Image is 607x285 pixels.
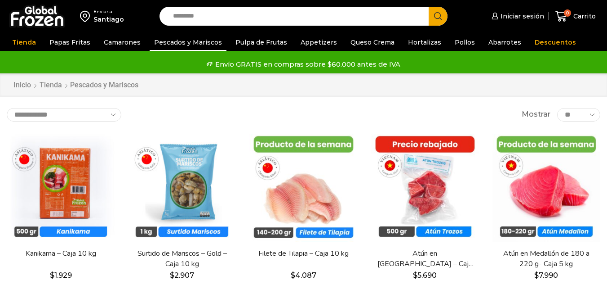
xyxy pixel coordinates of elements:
button: Search button [429,7,447,26]
select: Pedido de la tienda [7,108,121,122]
a: Iniciar sesión [489,7,544,25]
span: Mostrar [522,109,550,120]
a: Kanikama – Caja 10 kg [12,249,109,259]
a: Surtido de Mariscos – Gold – Caja 10 kg [133,249,230,269]
bdi: 1.929 [50,271,72,280]
h1: Pescados y Mariscos [70,81,138,89]
a: Descuentos [530,34,580,51]
div: Santiago [93,15,124,24]
span: Carrito [571,12,596,21]
a: Appetizers [296,34,341,51]
a: Pescados y Mariscos [150,34,226,51]
a: Papas Fritas [45,34,95,51]
bdi: 2.907 [170,271,194,280]
a: Abarrotes [484,34,526,51]
bdi: 4.087 [291,271,316,280]
bdi: 5.690 [413,271,437,280]
a: Atún en [GEOGRAPHIC_DATA] – Caja 10 kg [377,249,474,269]
a: 0 Carrito [553,6,598,27]
nav: Breadcrumb [13,80,138,90]
div: Enviar a [93,9,124,15]
a: Tienda [8,34,40,51]
span: 0 [564,9,571,17]
span: $ [413,271,417,280]
a: Tienda [39,80,62,90]
a: Queso Crema [346,34,399,51]
a: Hortalizas [403,34,446,51]
a: Pollos [450,34,479,51]
span: $ [291,271,295,280]
span: $ [170,271,174,280]
img: address-field-icon.svg [80,9,93,24]
a: Pulpa de Frutas [231,34,292,51]
a: Filete de Tilapia – Caja 10 kg [255,249,352,259]
span: $ [50,271,54,280]
a: Camarones [99,34,145,51]
span: $ [534,271,539,280]
a: Inicio [13,80,31,90]
span: Iniciar sesión [498,12,544,21]
a: Atún en Medallón de 180 a 220 g- Caja 5 kg [498,249,595,269]
bdi: 7.990 [534,271,558,280]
